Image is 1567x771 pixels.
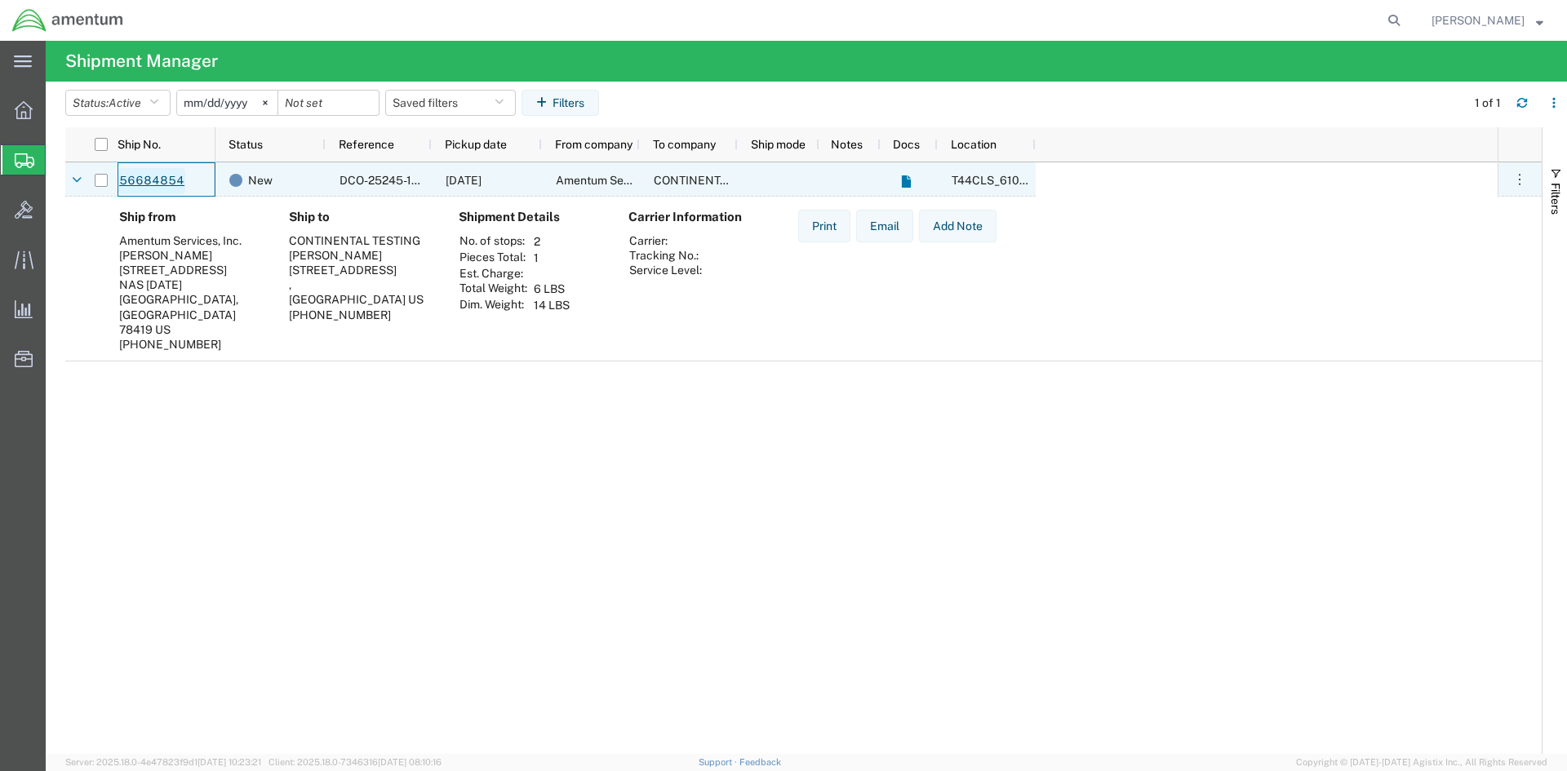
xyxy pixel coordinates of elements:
span: Active [109,96,141,109]
input: Not set [278,91,379,115]
span: Ship No. [118,138,161,151]
a: 56684854 [118,168,185,194]
div: [PERSON_NAME] [119,248,263,263]
button: Status:Active [65,90,171,116]
button: Print [798,210,850,242]
span: Location [951,138,997,151]
span: From company [555,138,633,151]
th: No. of stops: [459,233,528,250]
span: Ship mode [751,138,806,151]
span: Copyright © [DATE]-[DATE] Agistix Inc., All Rights Reserved [1296,755,1547,769]
div: , [289,277,433,292]
th: Carrier: [628,233,703,248]
span: Erica Gatica [1432,11,1525,29]
span: [DATE] 10:23:21 [198,757,261,767]
span: Filters [1549,183,1562,215]
span: Status [229,138,263,151]
th: Tracking No.: [628,248,703,263]
h4: Ship to [289,210,433,224]
div: [STREET_ADDRESS] [119,263,263,277]
h4: Carrier Information [628,210,759,224]
span: T44CLS_6100 - NAS Corpus Christi [952,174,1176,187]
div: CONTINENTAL TESTING [289,233,433,248]
th: Service Level: [628,263,703,277]
button: [PERSON_NAME] [1431,11,1544,30]
h4: Shipment Manager [65,41,218,82]
span: CONTINENTAL TESTING [654,174,785,187]
button: Saved filters [385,90,516,116]
div: [PERSON_NAME] [289,248,433,263]
h4: Shipment Details [459,210,602,224]
span: [DATE] 08:10:16 [378,757,442,767]
span: Server: 2025.18.0-4e47823f9d1 [65,757,261,767]
div: [GEOGRAPHIC_DATA], [GEOGRAPHIC_DATA] 78419 US [119,292,263,337]
span: DCO-25245-167623 [340,174,446,187]
span: To company [653,138,716,151]
div: 1 of 1 [1475,95,1503,112]
a: Support [699,757,739,767]
span: 09/02/2025 [446,174,482,187]
button: Filters [522,90,599,116]
span: Amentum Services, Inc. [556,174,678,187]
td: 6 LBS [528,281,575,297]
img: logo [11,8,124,33]
input: Not set [177,91,277,115]
button: Email [856,210,913,242]
th: Pieces Total: [459,250,528,266]
td: 2 [528,233,575,250]
div: [GEOGRAPHIC_DATA] US [289,292,433,307]
div: [PHONE_NUMBER] [289,308,433,322]
a: Feedback [739,757,781,767]
span: Client: 2025.18.0-7346316 [269,757,442,767]
td: 14 LBS [528,297,575,313]
th: Total Weight: [459,281,528,297]
div: [STREET_ADDRESS] [289,263,433,277]
span: Reference [339,138,394,151]
th: Est. Charge: [459,266,528,281]
button: Add Note [919,210,997,242]
span: Docs [893,138,920,151]
span: New [248,163,273,197]
th: Dim. Weight: [459,297,528,313]
div: NAS [DATE] [119,277,263,292]
div: [PHONE_NUMBER] [119,337,263,352]
td: 1 [528,250,575,266]
span: Notes [831,138,863,151]
div: Amentum Services, Inc. [119,233,263,248]
h4: Ship from [119,210,263,224]
span: Pickup date [445,138,507,151]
